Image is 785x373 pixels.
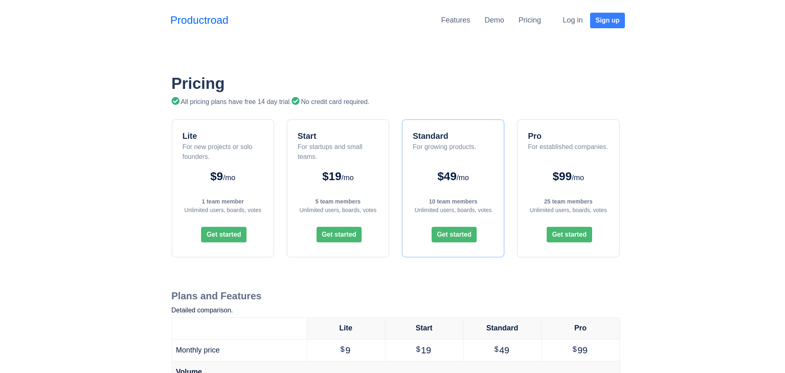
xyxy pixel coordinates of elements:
[499,345,509,355] span: 49
[172,97,620,107] div: All pricing plans have free 14 day trial. No credit card required.
[340,345,344,353] span: $
[298,142,380,162] div: For startups and small teams.
[544,198,593,205] strong: 25 team members
[577,345,587,355] span: 99
[296,206,380,215] div: Unlimited users, boards, votes
[572,345,577,353] span: $
[181,206,265,215] div: Unlimited users, boards, votes
[201,227,246,242] button: Get started
[411,206,495,215] div: Unlimited users, boards, votes
[172,339,307,361] td: Monthly price
[590,13,625,28] button: Sign up
[484,16,504,24] a: Demo
[457,174,469,182] span: /mo
[432,227,477,242] button: Get started
[528,130,608,142] div: Pro
[441,16,470,24] a: Features
[413,130,476,142] div: Standard
[183,130,265,142] div: Lite
[315,198,361,205] strong: 5 team members
[541,317,620,339] th: Pro
[547,227,592,242] button: Get started
[345,345,350,355] span: 9
[463,317,541,339] th: Standard
[298,130,380,142] div: Start
[526,206,611,215] div: Unlimited users, boards, votes
[518,16,541,24] a: Pricing
[172,305,620,315] p: Detailed comparison.
[170,12,228,28] a: Productroad
[172,74,620,93] h1: Pricing
[416,345,420,353] span: $
[183,142,265,162] div: For new projects or solo founders.
[342,174,354,182] span: /mo
[172,290,620,302] h2: Plans and Features
[494,345,498,353] span: $
[526,168,611,185] div: $99
[223,174,235,182] span: /mo
[411,168,495,185] div: $49
[421,345,431,355] span: 19
[317,227,362,242] button: Get started
[385,317,463,339] th: Start
[429,198,477,205] strong: 10 team members
[296,168,380,185] div: $19
[572,174,584,182] span: /mo
[557,12,588,29] button: Log in
[181,168,265,185] div: $9
[307,317,385,339] th: Lite
[413,142,476,162] div: For growing products.
[528,142,608,162] div: For established companies.
[202,198,244,205] strong: 1 team member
